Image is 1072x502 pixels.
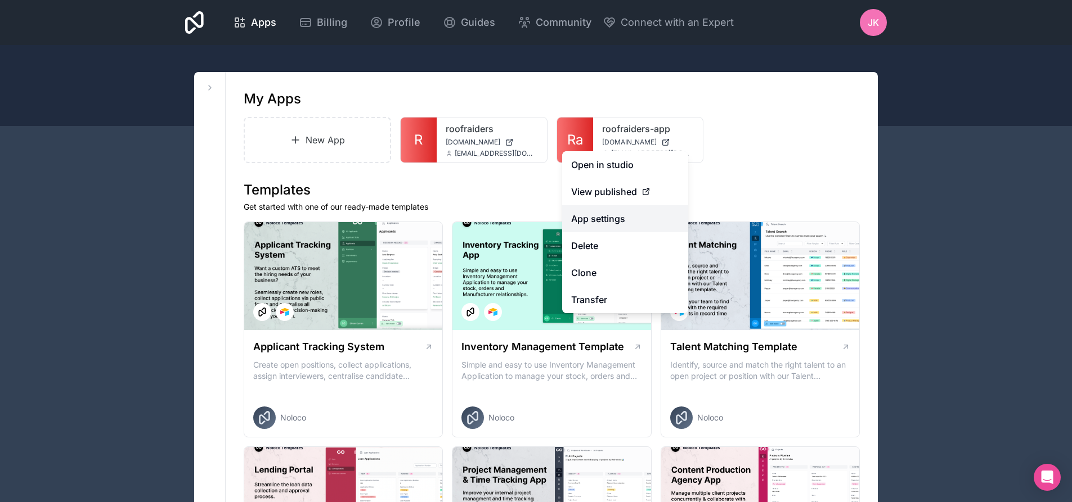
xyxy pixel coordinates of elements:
[361,10,429,35] a: Profile
[611,149,694,158] span: [EMAIL_ADDRESS][DOMAIN_NAME]
[488,412,514,423] span: Noloco
[461,15,495,30] span: Guides
[868,16,879,29] span: JK
[414,131,423,149] span: R
[602,138,694,147] a: [DOMAIN_NAME]
[253,359,433,382] p: Create open positions, collect applications, assign interviewers, centralise candidate feedback a...
[461,339,624,355] h1: Inventory Management Template
[280,307,289,316] img: Airtable Logo
[388,15,420,30] span: Profile
[401,117,437,162] a: R
[670,339,797,355] h1: Talent Matching Template
[446,122,538,135] a: roofraiders
[455,149,538,158] span: [EMAIL_ADDRESS][DOMAIN_NAME]
[244,117,391,163] a: New App
[509,10,600,35] a: Community
[621,15,734,30] span: Connect with an Expert
[244,201,860,212] p: Get started with one of our ready-made templates
[461,359,642,382] p: Simple and easy to use Inventory Management Application to manage your stock, orders and Manufact...
[562,286,688,313] a: Transfer
[446,138,538,147] a: [DOMAIN_NAME]
[567,131,583,149] span: Ra
[446,138,500,147] span: [DOMAIN_NAME]
[224,10,285,35] a: Apps
[557,117,593,162] a: Ra
[280,412,306,423] span: Noloco
[562,259,688,286] a: Clone
[571,185,637,198] span: View published
[603,15,734,30] button: Connect with an Expert
[562,178,688,205] a: View published
[317,15,347,30] span: Billing
[290,10,356,35] a: Billing
[251,15,276,30] span: Apps
[434,10,504,35] a: Guides
[244,90,301,108] h1: My Apps
[562,205,688,232] a: App settings
[602,138,657,147] span: [DOMAIN_NAME]
[562,151,688,178] a: Open in studio
[602,122,694,135] a: roofraiders-app
[562,232,688,259] button: Delete
[536,15,591,30] span: Community
[253,339,384,355] h1: Applicant Tracking System
[697,412,723,423] span: Noloco
[1034,464,1061,491] div: Open Intercom Messenger
[670,359,850,382] p: Identify, source and match the right talent to an open project or position with our Talent Matchi...
[488,307,497,316] img: Airtable Logo
[244,181,860,199] h1: Templates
